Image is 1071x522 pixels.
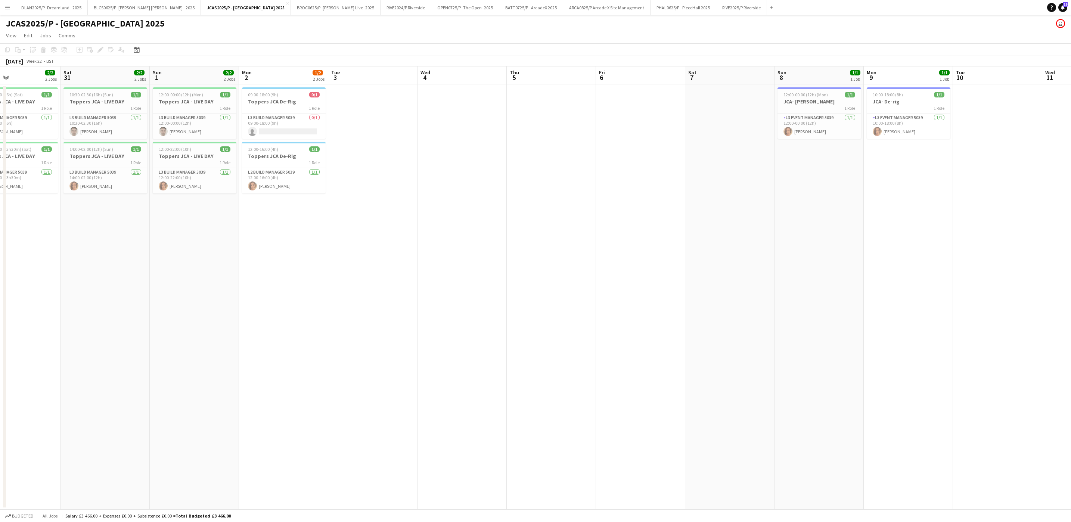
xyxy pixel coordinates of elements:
a: 16 [1058,3,1067,12]
button: BLCS0625/P- [PERSON_NAME] [PERSON_NAME] - 2025 [88,0,201,15]
span: Edit [24,32,32,39]
button: RIVE2024/P Riverside [381,0,431,15]
div: Salary £3 466.00 + Expenses £0.00 + Subsistence £0.00 = [65,513,231,519]
button: BROC0625/P- [PERSON_NAME] Live- 2025 [291,0,381,15]
a: Comms [56,31,78,40]
a: View [3,31,19,40]
a: Edit [21,31,35,40]
div: [DATE] [6,58,23,65]
span: Budgeted [12,513,34,519]
a: Jobs [37,31,54,40]
button: ARCA0825/P Arcade X Site Management [563,0,651,15]
h1: JCAS2025/P - [GEOGRAPHIC_DATA] 2025 [6,18,165,29]
span: Comms [59,32,75,39]
span: Total Budgeted £3 466.00 [176,513,231,519]
button: BATT0725/P - ArcadeX 2025 [499,0,563,15]
span: View [6,32,16,39]
span: 16 [1063,2,1068,7]
button: Budgeted [4,512,35,520]
div: BST [46,58,54,64]
span: All jobs [41,513,59,519]
button: JCAS2025/P - [GEOGRAPHIC_DATA] 2025 [201,0,291,15]
button: OPEN0725/P- The Open- 2025 [431,0,499,15]
button: PHAL0625/P - PieceHall 2025 [651,0,716,15]
span: Jobs [40,32,51,39]
button: RIVE2025/P Riverside [716,0,767,15]
span: Week 22 [25,58,43,64]
app-user-avatar: Natasha Kinsman [1056,19,1065,28]
button: DLAN2025/P- Dreamland - 2025 [15,0,88,15]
